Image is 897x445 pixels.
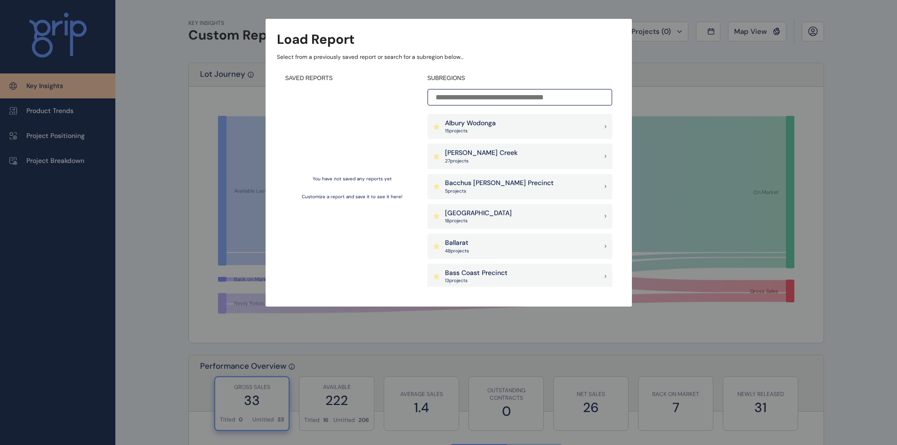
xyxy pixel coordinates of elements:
p: [PERSON_NAME] Creek [445,148,517,158]
h3: Load Report [277,30,355,49]
p: Bacchus [PERSON_NAME] Precinct [445,178,554,188]
p: [GEOGRAPHIC_DATA] [445,209,512,218]
p: You have not saved any reports yet [313,176,392,182]
p: Bass Coast Precinct [445,268,508,278]
p: Ballarat [445,238,469,248]
h4: SUBREGIONS [428,74,612,82]
p: Albury Wodonga [445,119,496,128]
h4: SAVED REPORTS [285,74,419,82]
p: 18 project s [445,218,512,224]
p: 27 project s [445,158,517,164]
p: 5 project s [445,188,554,194]
p: 48 project s [445,248,469,254]
p: Select from a previously saved report or search for a subregion below... [277,53,621,61]
p: Customize a report and save it to see it here! [302,194,403,200]
p: 15 project s [445,128,496,134]
p: 13 project s [445,277,508,284]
